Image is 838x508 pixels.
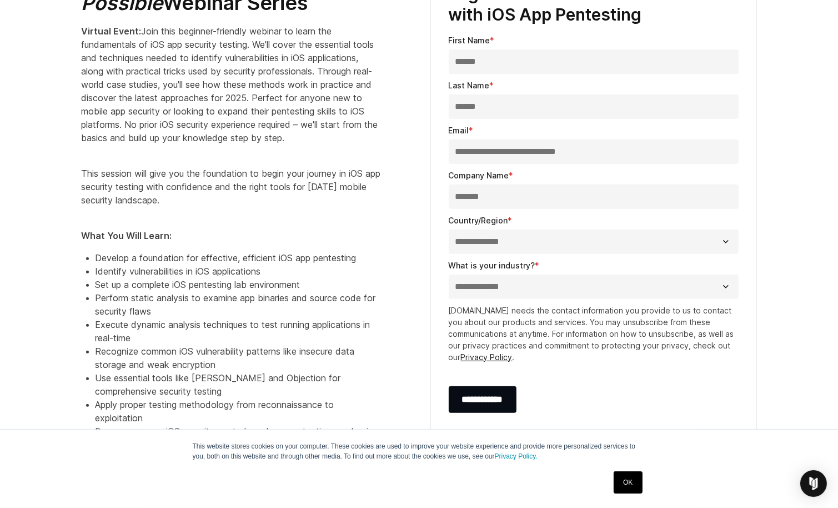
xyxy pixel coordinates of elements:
[449,126,469,135] span: Email
[82,26,378,143] span: Join this beginner-friendly webinar to learn the fundamentals of iOS app security testing. We'll ...
[96,318,382,345] li: Execute dynamic analysis techniques to test running applications in real-time
[449,305,739,363] p: [DOMAIN_NAME] needs the contact information you provide to us to contact you about our products a...
[193,441,646,461] p: This website stores cookies on your computer. These cookies are used to improve your website expe...
[96,251,382,265] li: Develop a foundation for effective, efficient iOS app pentesting
[96,425,382,438] li: Bypass common iOS security controls and app protection mechanism
[96,345,382,371] li: Recognize common iOS vulnerability patterns like insecure data storage and weak encryption
[800,470,827,497] div: Open Intercom Messenger
[96,278,382,291] li: Set up a complete iOS pentesting lab environment
[449,81,490,90] span: Last Name
[449,261,535,270] span: What is your industry?
[82,26,142,37] strong: Virtual Event:
[449,216,508,225] span: Country/Region
[82,168,381,206] span: This session will give you the foundation to begin your journey in iOS app security testing with ...
[96,291,382,318] li: Perform static analysis to examine app binaries and source code for security flaws
[96,265,382,278] li: Identify vulnerabilities in iOS applications
[614,471,642,494] a: OK
[449,171,509,180] span: Company Name
[495,452,538,460] a: Privacy Policy.
[449,36,490,45] span: First Name
[461,352,513,362] a: Privacy Policy
[96,398,382,425] li: Apply proper testing methodology from reconnaissance to exploitation
[96,371,382,398] li: Use essential tools like [PERSON_NAME] and Objection for comprehensive security testing
[82,230,172,241] strong: What You Will Learn:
